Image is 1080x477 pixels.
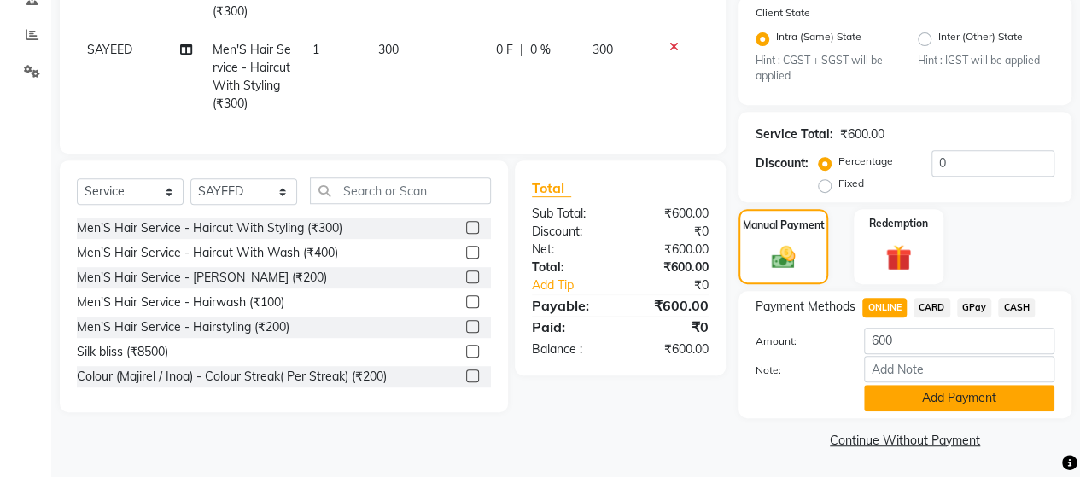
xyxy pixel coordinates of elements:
label: Manual Payment [743,218,825,233]
input: Amount [864,328,1054,354]
span: Payment Methods [756,298,855,316]
div: Discount: [756,154,809,172]
span: 300 [593,42,613,57]
div: ₹600.00 [620,205,721,223]
div: ₹600.00 [620,241,721,259]
label: Intra (Same) State [776,29,861,49]
label: Percentage [838,154,893,169]
span: ONLINE [862,298,907,317]
label: Amount: [743,334,851,349]
div: ₹0 [620,223,721,241]
a: Add Tip [519,276,637,294]
small: Hint : IGST will be applied [918,53,1054,68]
small: Hint : CGST + SGST will be applied [756,53,892,84]
div: ₹600.00 [620,340,721,358]
div: ₹600.00 [620,259,721,276]
span: SAYEED [87,42,132,57]
span: 1 [312,42,319,57]
div: ₹600.00 [840,125,884,143]
input: Search or Scan [310,177,491,204]
div: ₹0 [620,317,721,337]
label: Inter (Other) State [938,29,1023,49]
div: Service Total: [756,125,833,143]
span: GPay [957,298,992,317]
div: Discount: [519,223,621,241]
span: CASH [998,298,1035,317]
div: Balance : [519,340,621,358]
label: Fixed [838,176,864,191]
label: Note: [743,363,851,378]
div: Silk bliss (₹8500) [77,343,168,361]
span: Men'S Hair Service - Haircut With Styling (₹300) [213,42,291,111]
div: Net: [519,241,621,259]
span: 0 F [496,41,513,59]
span: CARD [914,298,950,317]
div: Colour (Majirel / Inoa) - Colour Streak( Per Streak) (₹200) [77,368,387,386]
div: Total: [519,259,621,276]
span: 300 [378,42,399,57]
div: Men'S Hair Service - [PERSON_NAME] (₹200) [77,269,327,287]
label: Redemption [869,216,928,231]
div: ₹600.00 [620,295,721,316]
img: _gift.svg [878,241,919,273]
div: Men'S Hair Service - Hairstyling (₹200) [77,318,289,336]
div: Payable: [519,295,621,316]
span: Total [532,179,571,197]
div: Men'S Hair Service - Hairwash (₹100) [77,294,284,311]
button: Add Payment [864,385,1054,411]
div: Men'S Hair Service - Haircut With Styling (₹300) [77,219,342,237]
span: | [520,41,523,59]
label: Client State [756,5,810,20]
div: Men'S Hair Service - Haircut With Wash (₹400) [77,244,338,262]
input: Add Note [864,356,1054,382]
span: 0 % [530,41,551,59]
img: _cash.svg [764,243,803,270]
div: Paid: [519,317,621,337]
a: Continue Without Payment [742,432,1068,450]
div: ₹0 [637,276,721,294]
div: Sub Total: [519,205,621,223]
